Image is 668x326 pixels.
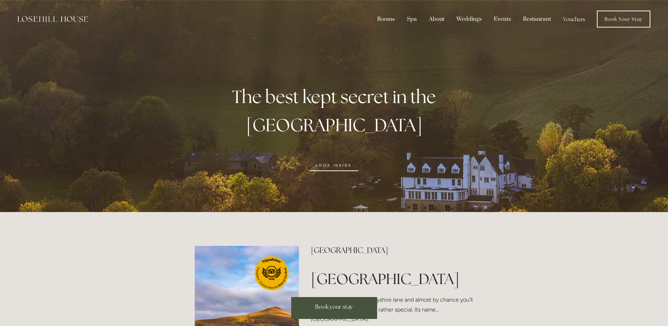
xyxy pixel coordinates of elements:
[451,12,487,26] div: Weddings
[311,246,473,255] h2: [GEOGRAPHIC_DATA]
[597,11,650,28] a: Book Your Stay
[424,12,450,26] div: About
[311,270,473,288] h1: [GEOGRAPHIC_DATA]
[291,297,377,319] a: Book your stay
[310,160,358,171] a: look inside
[488,12,516,26] div: Events
[311,295,473,324] p: Venture along a leafy Derbyshire lane and almost by chance you'll happen across somewhere rather ...
[372,12,400,26] div: Rooms
[401,12,422,26] div: Spa
[232,85,436,137] strong: The best kept secret in the [GEOGRAPHIC_DATA]
[315,303,353,310] span: Book your stay
[518,12,556,26] div: Restaurant
[558,12,591,26] a: Vouchers
[18,16,88,22] img: Losehill House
